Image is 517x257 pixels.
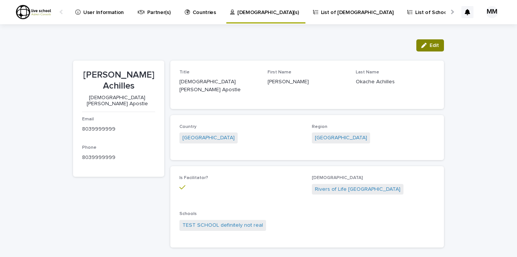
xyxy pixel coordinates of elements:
[82,125,155,133] p: 8039999999
[179,125,196,129] span: Country
[82,70,155,92] p: [PERSON_NAME] Achilles
[82,145,97,150] span: Phone
[82,117,94,121] span: Email
[312,125,327,129] span: Region
[82,155,115,160] a: 8039999999
[416,39,444,51] button: Edit
[15,5,52,20] img: R9sz75l8Qv2hsNfpjweZ
[179,176,208,180] span: Is Facilitator?
[356,70,379,75] span: Last Name
[486,6,498,18] div: MM
[315,134,367,142] a: [GEOGRAPHIC_DATA]
[356,78,435,86] p: Okache Achilles
[268,70,291,75] span: First Name
[430,43,439,48] span: Edit
[268,78,347,86] p: [PERSON_NAME]
[312,176,363,180] span: [DEMOGRAPHIC_DATA]
[315,185,400,193] a: Rivers of Life [GEOGRAPHIC_DATA]
[179,70,190,75] span: Title
[82,95,152,107] p: [DEMOGRAPHIC_DATA] [PERSON_NAME] Apostle
[179,212,197,216] span: Schools
[182,221,263,229] a: TEST SCHOOL definitely not real
[179,78,258,94] p: [DEMOGRAPHIC_DATA] [PERSON_NAME] Apostle
[182,134,235,142] a: [GEOGRAPHIC_DATA]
